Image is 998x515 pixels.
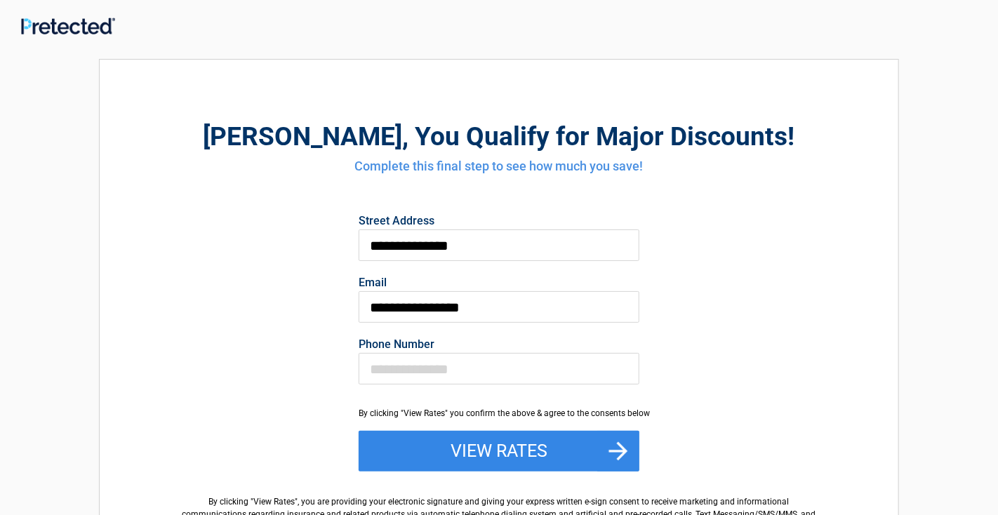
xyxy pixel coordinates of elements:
label: Phone Number [359,339,639,350]
label: Email [359,277,639,288]
h4: Complete this final step to see how much you save! [177,157,821,175]
h2: , You Qualify for Major Discounts! [177,119,821,154]
button: View Rates [359,431,639,471]
span: View Rates [254,497,295,507]
img: Main Logo [21,18,115,34]
label: Street Address [359,215,639,227]
div: By clicking "View Rates" you confirm the above & agree to the consents below [359,407,639,420]
span: [PERSON_NAME] [204,121,403,152]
